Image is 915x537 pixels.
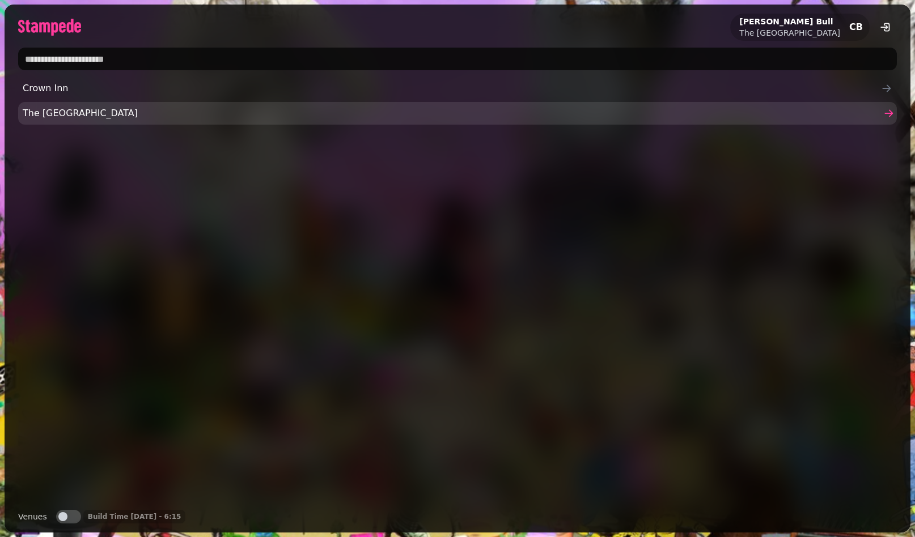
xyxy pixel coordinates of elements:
[18,19,81,36] img: logo
[18,510,47,523] label: Venues
[18,102,897,125] a: The [GEOGRAPHIC_DATA]
[23,106,881,120] span: The [GEOGRAPHIC_DATA]
[739,27,840,39] p: The [GEOGRAPHIC_DATA]
[874,16,897,39] button: logout
[23,82,881,95] span: Crown Inn
[18,77,897,100] a: Crown Inn
[739,16,840,27] h2: [PERSON_NAME] Bull
[849,23,863,32] span: CB
[88,512,181,521] p: Build Time [DATE] - 6:15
